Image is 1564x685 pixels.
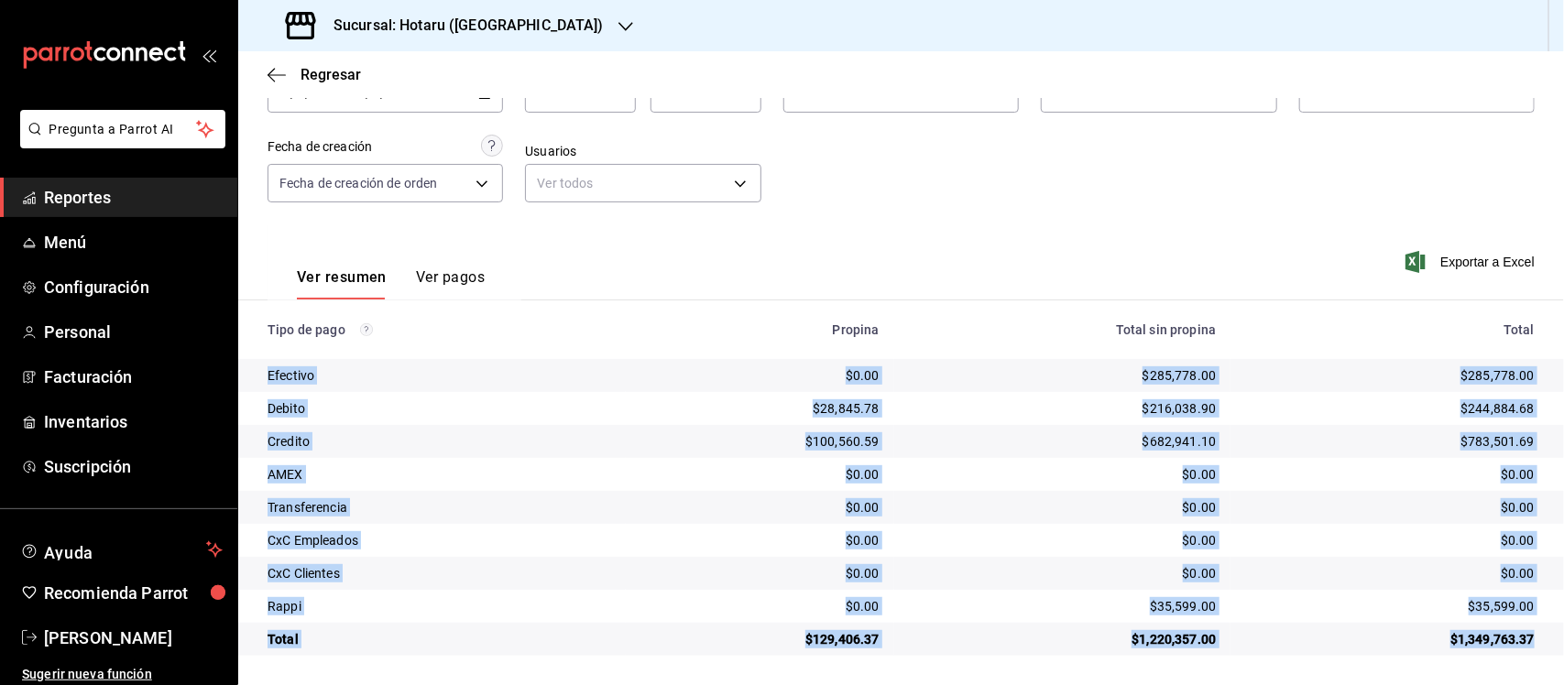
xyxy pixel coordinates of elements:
[640,597,880,615] div: $0.00
[909,322,1217,337] div: Total sin propina
[49,120,197,139] span: Pregunta a Parrot AI
[44,185,223,210] span: Reportes
[268,322,611,337] div: Tipo de pago
[44,364,223,389] span: Facturación
[909,597,1217,615] div: $35,599.00
[301,66,361,83] span: Regresar
[1245,597,1535,615] div: $35,599.00
[1245,630,1535,648] div: $1,349,763.37
[1245,564,1535,582] div: $0.00
[1245,498,1535,516] div: $0.00
[268,630,611,648] div: Total
[268,399,611,418] div: Debito
[22,665,223,684] span: Sugerir nueva función
[268,531,611,549] div: CxC Empleados
[44,538,199,560] span: Ayuda
[909,465,1217,484] div: $0.00
[20,110,225,148] button: Pregunta a Parrot AI
[1245,465,1535,484] div: $0.00
[909,366,1217,385] div: $285,778.00
[268,564,611,582] div: CxC Clientes
[1245,531,1535,549] div: $0.00
[202,48,216,62] button: open_drawer_menu
[1245,399,1535,418] div: $244,884.68
[640,465,880,484] div: $0.00
[1245,432,1535,451] div: $783,501.69
[640,498,880,516] div: $0.00
[640,531,880,549] div: $0.00
[297,268,387,299] button: Ver resumen
[909,630,1217,648] div: $1,220,357.00
[279,174,437,192] span: Fecha de creación de orden
[640,366,880,385] div: $0.00
[268,137,372,157] div: Fecha de creación
[44,625,223,650] span: [PERSON_NAME]
[640,322,880,337] div: Propina
[909,564,1217,582] div: $0.00
[640,432,880,451] div: $100,560.59
[268,366,611,385] div: Efectivo
[909,432,1217,451] div: $682,941.10
[268,432,611,451] div: Credito
[640,630,880,648] div: $129,406.37
[44,275,223,299] span: Configuración
[1245,322,1535,337] div: Total
[44,320,223,344] span: Personal
[1245,366,1535,385] div: $285,778.00
[416,268,485,299] button: Ver pagos
[268,597,611,615] div: Rappi
[909,399,1217,418] div: $216,038.90
[268,498,611,516] div: Transferencia
[44,409,223,434] span: Inventarios
[909,531,1217,549] div: $0.00
[1409,251,1535,273] button: Exportar a Excel
[360,323,373,336] svg: Los pagos realizados con Pay y otras terminales son montos brutos.
[44,581,223,605] span: Recomienda Parrot
[297,268,485,299] div: navigation tabs
[44,454,223,479] span: Suscripción
[640,564,880,582] div: $0.00
[909,498,1217,516] div: $0.00
[44,230,223,255] span: Menú
[640,399,880,418] div: $28,845.78
[268,66,361,83] button: Regresar
[268,465,611,484] div: AMEX
[525,146,760,158] label: Usuarios
[525,164,760,202] div: Ver todos
[13,133,225,152] a: Pregunta a Parrot AI
[319,15,604,37] h3: Sucursal: Hotaru ([GEOGRAPHIC_DATA])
